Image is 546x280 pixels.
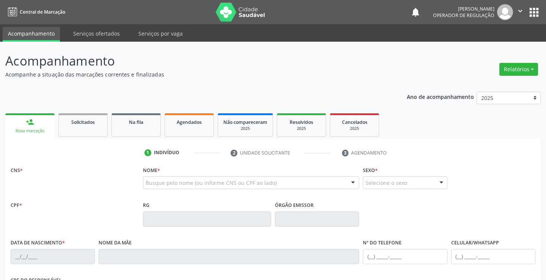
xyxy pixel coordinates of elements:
a: Acompanhamento [3,27,60,42]
a: Central de Marcação [5,6,65,18]
p: Acompanhe a situação das marcações correntes e finalizadas [5,70,380,78]
label: CPF [11,200,22,211]
button: Relatórios [499,63,538,76]
div: Indivíduo [154,149,179,156]
button: notifications [410,7,421,17]
span: Resolvidos [290,119,313,125]
div: [PERSON_NAME] [433,6,494,12]
div: person_add [26,118,34,126]
span: Cancelados [342,119,367,125]
span: Selecione o sexo [366,179,407,187]
p: Ano de acompanhamento [407,92,474,101]
button:  [513,4,527,20]
label: CNS [11,164,23,176]
input: __/__/____ [11,249,95,264]
i:  [516,7,524,15]
button: apps [527,6,541,19]
span: Solicitados [71,119,95,125]
span: Não compareceram [223,119,267,125]
a: Serviços ofertados [68,27,125,40]
p: Acompanhamento [5,52,380,70]
label: Sexo [363,164,378,176]
input: (__) _____-_____ [363,249,447,264]
div: 2025 [282,126,320,131]
img: img [497,4,513,20]
span: Operador de regulação [433,12,494,19]
span: Central de Marcação [20,9,65,15]
span: Na fila [129,119,143,125]
div: 2025 [223,126,267,131]
a: Serviços por vaga [133,27,188,40]
label: Celular/WhatsApp [451,237,499,249]
label: RG [143,200,149,211]
input: (__) _____-_____ [451,249,535,264]
label: Órgão emissor [275,200,314,211]
div: Nova marcação [11,128,49,134]
label: Nome [143,164,160,176]
label: Nº do Telefone [363,237,402,249]
div: 1 [144,149,151,156]
label: Nome da mãe [99,237,132,249]
span: Agendados [177,119,202,125]
label: Data de nascimento [11,237,65,249]
div: 2025 [336,126,373,131]
span: Busque pelo nome (ou informe CNS ou CPF ao lado) [146,179,277,187]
